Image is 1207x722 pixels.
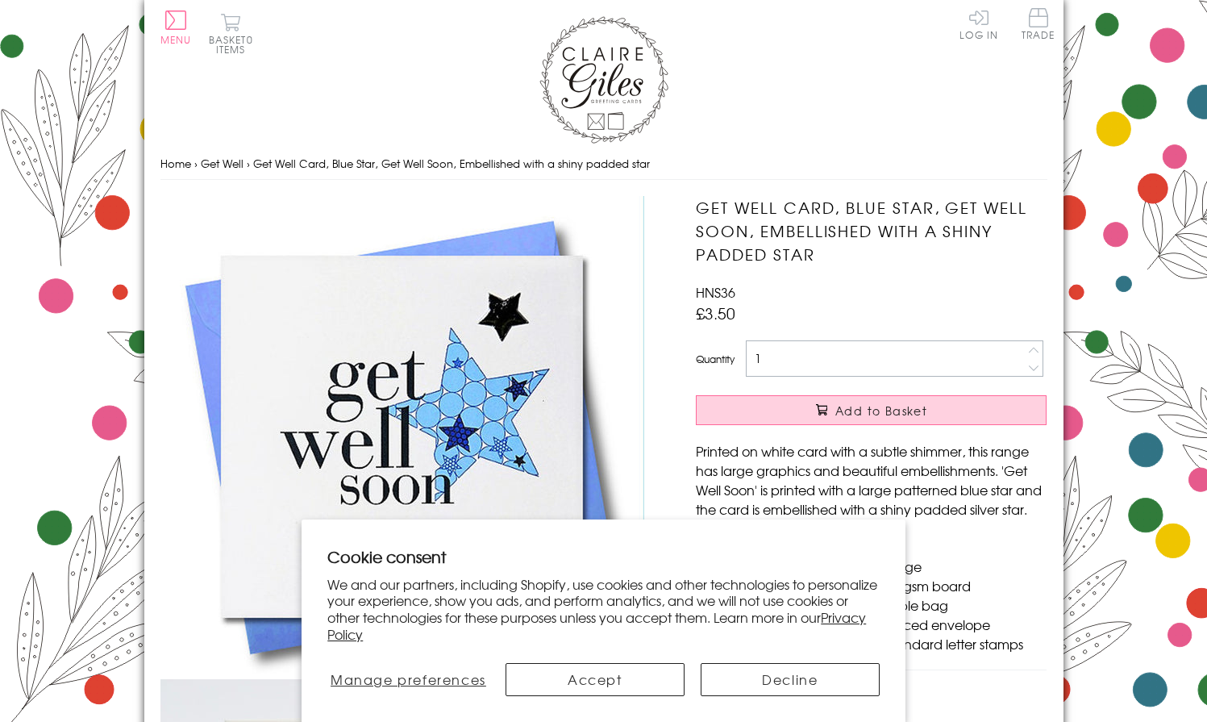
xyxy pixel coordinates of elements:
[696,302,735,324] span: £3.50
[194,156,198,171] span: ›
[696,352,735,366] label: Quantity
[327,576,880,643] p: We and our partners, including Shopify, use cookies and other technologies to personalize your ex...
[201,156,243,171] a: Get Well
[327,607,866,644] a: Privacy Policy
[216,32,253,56] span: 0 items
[209,13,253,54] button: Basket0 items
[160,10,192,44] button: Menu
[160,156,191,171] a: Home
[539,16,668,144] img: Claire Giles Greetings Cards
[327,663,489,696] button: Manage preferences
[1022,8,1055,43] a: Trade
[696,395,1047,425] button: Add to Basket
[247,156,250,171] span: ›
[160,32,192,47] span: Menu
[160,148,1047,181] nav: breadcrumbs
[696,441,1047,519] p: Printed on white card with a subtle shimmer, this range has large graphics and beautiful embellis...
[327,545,880,568] h2: Cookie consent
[835,403,927,419] span: Add to Basket
[1022,8,1055,40] span: Trade
[696,282,735,302] span: HNS36
[331,670,486,689] span: Manage preferences
[253,156,650,171] span: Get Well Card, Blue Star, Get Well Soon, Embellished with a shiny padded star
[160,196,644,679] img: Get Well Card, Blue Star, Get Well Soon, Embellished with a shiny padded star
[506,663,685,696] button: Accept
[701,663,880,696] button: Decline
[696,196,1047,265] h1: Get Well Card, Blue Star, Get Well Soon, Embellished with a shiny padded star
[959,8,998,40] a: Log In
